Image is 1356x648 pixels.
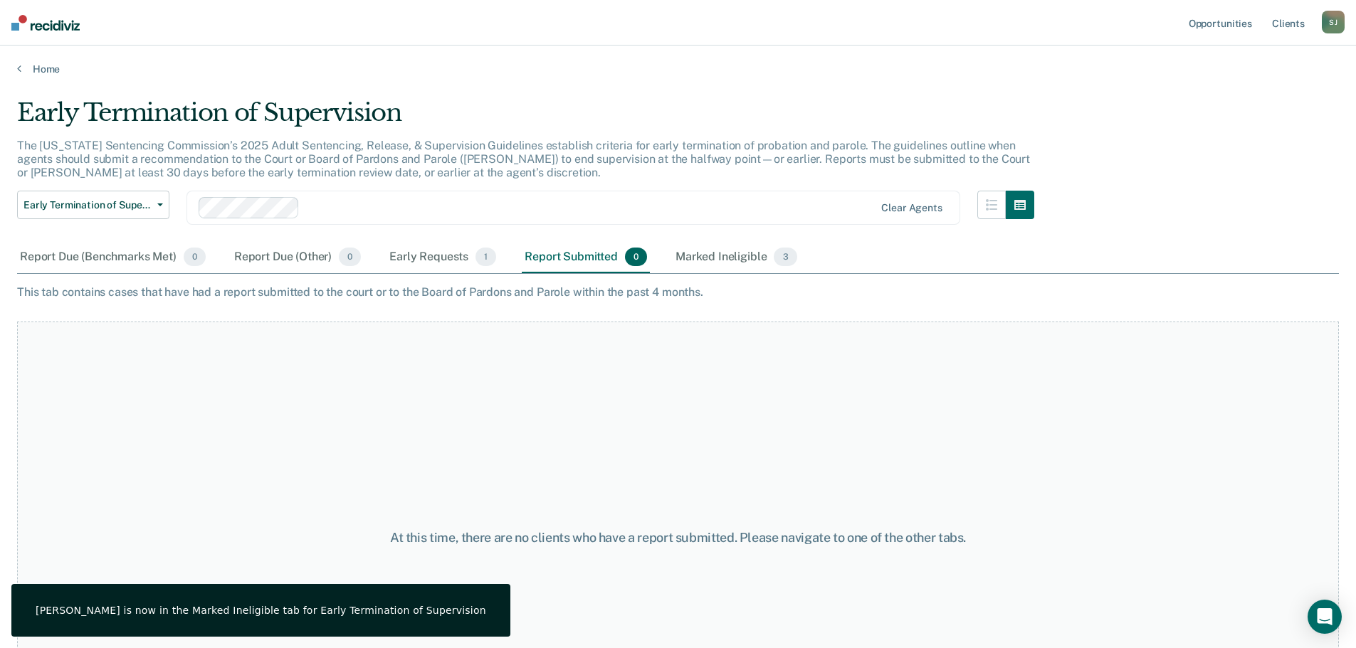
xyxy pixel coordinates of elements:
div: [PERSON_NAME] is now in the Marked Ineligible tab for Early Termination of Supervision [36,604,486,617]
div: Marked Ineligible [673,242,800,273]
img: Recidiviz [11,15,80,31]
p: The [US_STATE] Sentencing Commission’s 2025 Adult Sentencing, Release, & Supervision Guidelines e... [17,139,1030,179]
div: Clear agents [881,202,942,214]
div: S J [1322,11,1345,33]
a: Home [17,63,1339,75]
div: Early Termination of Supervision [17,98,1034,139]
span: 0 [184,248,206,266]
span: 3 [774,248,797,266]
span: 0 [339,248,361,266]
div: This tab contains cases that have had a report submitted to the court or to the Board of Pardons ... [17,285,1339,299]
span: Early Termination of Supervision [23,199,152,211]
div: Open Intercom Messenger [1308,600,1342,634]
div: Report Due (Other) [231,242,364,273]
div: Report Submitted [522,242,650,273]
span: 0 [625,248,647,266]
div: Report Due (Benchmarks Met) [17,242,209,273]
span: 1 [475,248,496,266]
div: At this time, there are no clients who have a report submitted. Please navigate to one of the oth... [348,530,1009,546]
div: Early Requests [387,242,499,273]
